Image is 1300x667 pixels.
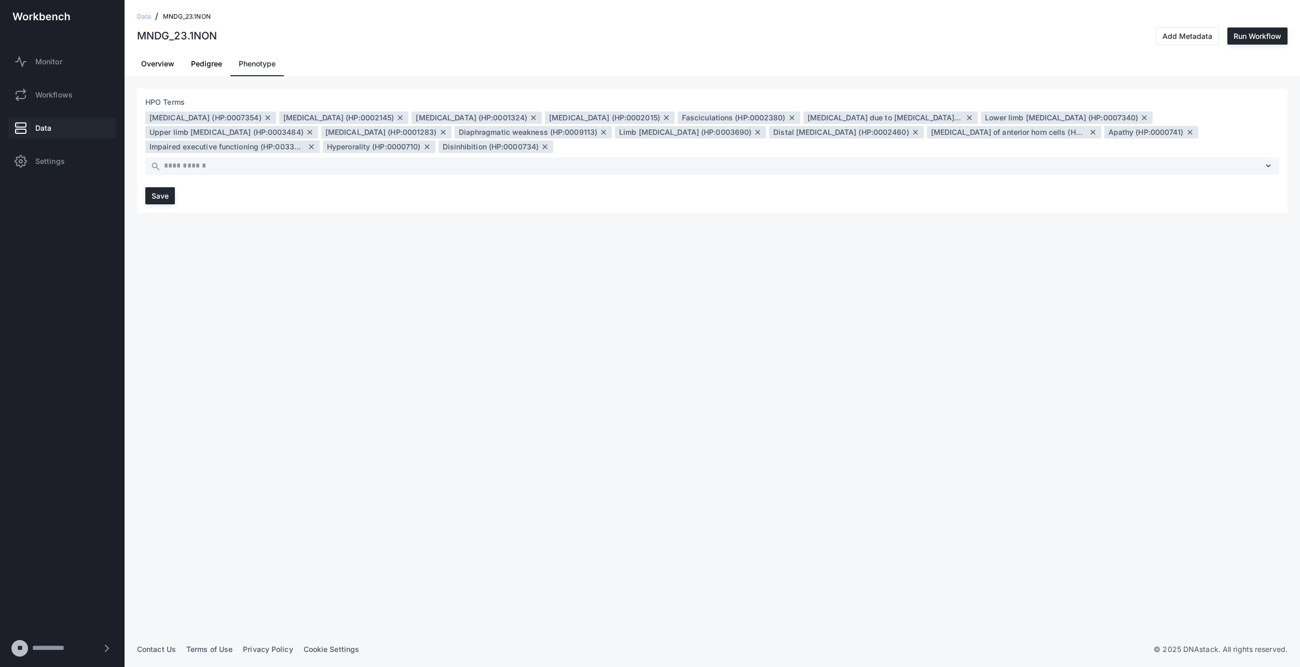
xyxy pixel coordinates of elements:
span: close [307,143,316,151]
span: close [911,128,920,136]
span: Data [137,11,151,22]
span: close [541,143,549,151]
div: Hyperorality (HP:0000710) [327,142,421,152]
button: Run Workflow [1227,27,1288,45]
span: close [1140,114,1148,122]
span: Workflows [35,90,73,100]
div: Distal [MEDICAL_DATA] (HP:0002460) [773,127,909,137]
div: Impaired executive functioning (HP:0033051) [149,142,305,152]
a: Workflows [8,85,116,105]
span: close [754,128,762,136]
div: Lower limb [MEDICAL_DATA] (HP:0007340) [985,113,1139,123]
span: close [264,114,272,122]
div: [MEDICAL_DATA] (HP:0007354) [149,113,262,123]
span: close [396,114,404,122]
a: Monitor [8,51,116,72]
div: Run Workflow [1234,32,1281,40]
span: close [1089,128,1097,136]
div: Add Metadata [1162,32,1212,40]
a: Settings [8,151,116,172]
div: Diaphragmatic weakness (HP:0009113) [459,127,598,137]
span: Phenotype [239,60,276,67]
span: close [662,114,670,122]
span: close [599,128,608,136]
span: search [150,161,161,172]
a: Privacy Policy [243,645,293,654]
div: Upper limb [MEDICAL_DATA] (HP:0003484) [149,127,304,137]
span: close [965,114,974,122]
span: Pedigree [191,60,222,67]
span: Settings [35,156,65,166]
span: close [529,114,538,122]
img: workbench-logo-white.svg [12,12,70,21]
div: [MEDICAL_DATA] due to [MEDICAL_DATA] (HP:0002747) [808,113,963,123]
button: Add Metadata [1156,27,1219,45]
span: / [155,11,158,22]
div: Fasciculations (HP:0002380) [682,113,786,123]
h3: HPO Terms [145,97,1279,107]
div: [MEDICAL_DATA] (HP:0002015) [549,113,660,123]
p: © 2025 DNAstack. All rights reserved. [1154,644,1288,655]
div: Apathy (HP:0000741) [1109,127,1184,137]
span: close [439,128,447,136]
span: Overview [141,60,174,67]
div: Save [152,191,169,200]
a: Data [8,118,116,138]
a: Cookie Settings [304,645,360,654]
span: close [306,128,314,136]
button: Save [145,187,175,204]
span: close [788,114,796,122]
span: MNDG_23.1NON [163,11,211,22]
div: Limb [MEDICAL_DATA] (HP:0003690) [619,127,751,137]
div: MNDG_23.1NON [137,31,217,41]
span: Monitor [35,57,62,67]
div: [MEDICAL_DATA] (HP:0001283) [325,127,437,137]
a: Terms of Use [186,645,232,654]
span: Data [35,123,51,133]
a: Contact Us [137,645,176,654]
span: expand_more [1264,161,1273,171]
div: [MEDICAL_DATA] of anterior horn cells (HP:0002398) [931,127,1087,137]
div: Disinhibition (HP:0000734) [443,142,539,152]
span: close [423,143,431,151]
div: [MEDICAL_DATA] (HP:0002145) [283,113,394,123]
span: close [1186,128,1194,136]
div: [MEDICAL_DATA] (HP:0001324) [416,113,527,123]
